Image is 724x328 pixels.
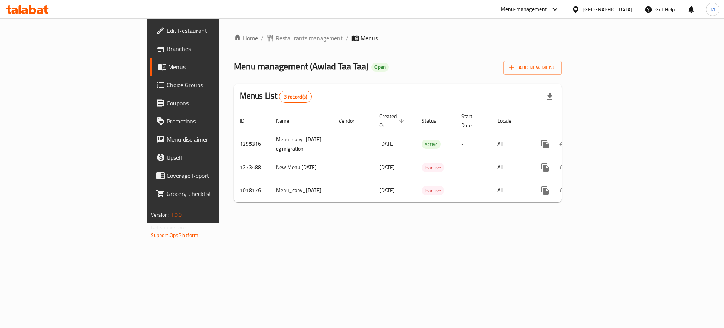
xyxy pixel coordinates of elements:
[150,40,268,58] a: Branches
[491,132,530,156] td: All
[501,5,547,14] div: Menu-management
[536,159,554,177] button: more
[167,117,262,126] span: Promotions
[234,58,368,75] span: Menu management ( Awlad Taa Taa )
[346,34,348,43] li: /
[167,44,262,53] span: Branches
[167,135,262,144] span: Menu disclaimer
[150,185,268,203] a: Grocery Checklist
[240,90,312,103] h2: Menus List
[583,5,632,14] div: [GEOGRAPHIC_DATA]
[554,182,572,200] button: Change Status
[339,116,364,125] span: Vendor
[267,34,343,43] a: Restaurants management
[168,62,262,71] span: Menus
[360,34,378,43] span: Menus
[422,116,446,125] span: Status
[455,132,491,156] td: -
[234,109,615,202] table: enhanced table
[167,26,262,35] span: Edit Restaurant
[509,63,556,72] span: Add New Menu
[167,189,262,198] span: Grocery Checklist
[150,58,268,76] a: Menus
[170,210,182,220] span: 1.0.0
[710,5,715,14] span: M
[150,94,268,112] a: Coupons
[379,139,395,149] span: [DATE]
[150,76,268,94] a: Choice Groups
[151,210,169,220] span: Version:
[461,112,482,130] span: Start Date
[167,171,262,180] span: Coverage Report
[276,34,343,43] span: Restaurants management
[150,112,268,130] a: Promotions
[150,22,268,40] a: Edit Restaurant
[279,91,312,103] div: Total records count
[541,88,559,106] div: Export file
[167,153,262,162] span: Upsell
[554,135,572,153] button: Change Status
[270,179,333,202] td: Menu_copy_[DATE]
[150,130,268,148] a: Menu disclaimer
[379,162,395,172] span: [DATE]
[530,109,615,132] th: Actions
[167,99,262,108] span: Coupons
[150,166,268,185] a: Coverage Report
[371,63,389,72] div: Open
[422,186,444,195] span: Inactive
[151,230,199,240] a: Support.OpsPlatform
[536,135,554,153] button: more
[536,182,554,200] button: more
[422,140,441,149] span: Active
[150,148,268,166] a: Upsell
[371,64,389,70] span: Open
[422,163,444,172] span: Inactive
[151,223,186,233] span: Get support on:
[234,34,562,43] nav: breadcrumb
[279,93,311,100] span: 3 record(s)
[422,140,441,149] div: Active
[167,80,262,89] span: Choice Groups
[491,179,530,202] td: All
[379,112,406,130] span: Created On
[491,156,530,179] td: All
[270,156,333,179] td: New Menu [DATE]
[554,159,572,177] button: Change Status
[276,116,299,125] span: Name
[379,185,395,195] span: [DATE]
[455,156,491,179] td: -
[270,132,333,156] td: Menu_copy_[DATE]-cg migration
[503,61,562,75] button: Add New Menu
[455,179,491,202] td: -
[240,116,254,125] span: ID
[497,116,521,125] span: Locale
